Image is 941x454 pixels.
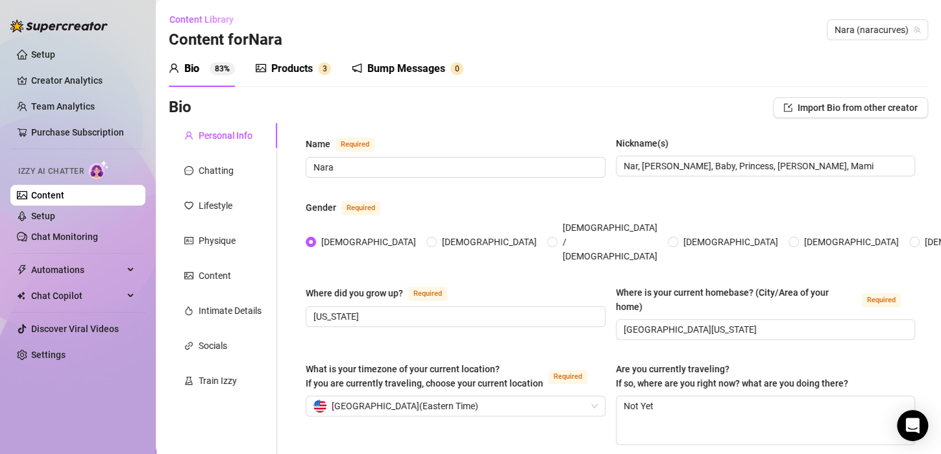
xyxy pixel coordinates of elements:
[306,364,543,388] span: What is your timezone of your current location? If you are currently traveling, choose your curre...
[31,211,55,221] a: Setup
[367,61,445,77] div: Bump Messages
[616,136,668,150] div: Nickname(s)
[18,165,84,178] span: Izzy AI Chatter
[199,233,236,248] div: Physique
[31,49,55,60] a: Setup
[318,62,331,75] sup: 3
[31,127,124,137] a: Purchase Subscription
[341,201,380,215] span: Required
[352,63,362,73] span: notification
[306,137,330,151] div: Name
[31,324,119,334] a: Discover Viral Videos
[450,62,463,75] sup: 0
[313,160,595,174] input: Name
[17,291,25,300] img: Chat Copilot
[306,200,395,215] label: Gender
[306,136,389,152] label: Name
[184,166,193,175] span: message
[184,306,193,315] span: fire
[332,396,478,416] span: [GEOGRAPHIC_DATA] ( Eastern Time )
[548,370,587,384] span: Required
[678,235,783,249] span: [DEMOGRAPHIC_DATA]
[624,159,905,173] input: Nickname(s)
[616,364,848,388] span: Are you currently traveling? If so, where are you right now? what are you doing there?
[256,63,266,73] span: picture
[835,20,920,40] span: Nara (naracurves)
[31,259,123,280] span: Automations
[31,101,95,112] a: Team Analytics
[783,103,792,112] span: import
[199,374,237,388] div: Train Izzy
[31,232,98,242] a: Chat Monitoring
[184,131,193,140] span: user
[271,61,313,77] div: Products
[31,70,135,91] a: Creator Analytics
[336,137,374,152] span: Required
[199,269,231,283] div: Content
[31,350,66,360] a: Settings
[31,285,123,306] span: Chat Copilot
[624,322,905,337] input: Where is your current homebase? (City/Area of your home)
[323,64,327,73] span: 3
[199,198,232,213] div: Lifestyle
[897,410,928,441] div: Open Intercom Messenger
[184,271,193,280] span: picture
[557,221,663,263] span: [DEMOGRAPHIC_DATA] / [DEMOGRAPHIC_DATA]
[184,61,199,77] div: Bio
[616,136,678,150] label: Nickname(s)
[199,304,262,318] div: Intimate Details
[306,200,336,215] div: Gender
[199,128,252,143] div: Personal Info
[17,265,27,275] span: thunderbolt
[306,285,461,301] label: Where did you grow up?
[862,293,901,307] span: Required
[169,63,179,73] span: user
[798,102,918,113] span: Import Bio from other creator
[616,285,916,314] label: Where is your current homebase? (City/Area of your home)
[184,341,193,350] span: link
[169,30,282,51] h3: Content for Nara
[316,235,421,249] span: [DEMOGRAPHIC_DATA]
[313,400,326,412] img: us
[799,235,904,249] span: [DEMOGRAPHIC_DATA]
[10,19,108,32] img: logo-BBDzfeDw.svg
[184,236,193,245] span: idcard
[199,163,234,178] div: Chatting
[616,285,857,314] div: Where is your current homebase? (City/Area of your home)
[408,287,447,301] span: Required
[169,14,234,25] span: Content Library
[773,97,928,118] button: Import Bio from other creator
[913,26,921,34] span: team
[31,190,64,200] a: Content
[169,9,244,30] button: Content Library
[210,62,235,75] sup: 83%
[437,235,542,249] span: [DEMOGRAPHIC_DATA]
[306,286,403,300] div: Where did you grow up?
[617,396,915,444] textarea: Not Yet
[89,160,109,179] img: AI Chatter
[313,309,595,324] input: Where did you grow up?
[199,339,227,353] div: Socials
[184,201,193,210] span: heart
[184,376,193,385] span: experiment
[169,97,191,118] h3: Bio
